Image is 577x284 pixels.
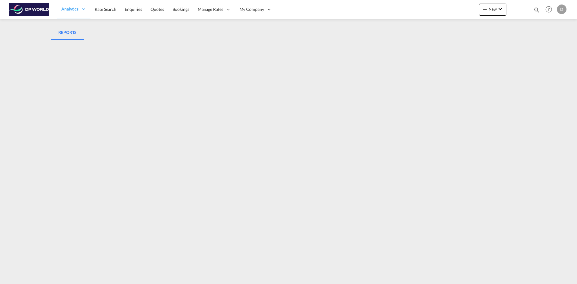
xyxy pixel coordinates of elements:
span: New [481,7,504,11]
img: c08ca190194411f088ed0f3ba295208c.png [9,3,50,16]
span: Analytics [61,6,78,12]
button: icon-plus 400-fgNewicon-chevron-down [479,4,506,16]
md-pagination-wrapper: Use the left and right arrow keys to navigate between tabs [51,25,84,40]
md-icon: icon-chevron-down [497,5,504,13]
md-icon: icon-magnify [533,7,540,13]
span: Manage Rates [198,6,223,12]
span: Enquiries [125,7,142,12]
span: My Company [240,6,264,12]
md-icon: icon-plus 400-fg [481,5,489,13]
span: Quotes [151,7,164,12]
span: Bookings [172,7,189,12]
div: Help [544,4,557,15]
span: Help [544,4,554,14]
div: icon-magnify [533,7,540,16]
div: D [557,5,566,14]
div: REPORTS [58,29,77,36]
span: Rate Search [95,7,116,12]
